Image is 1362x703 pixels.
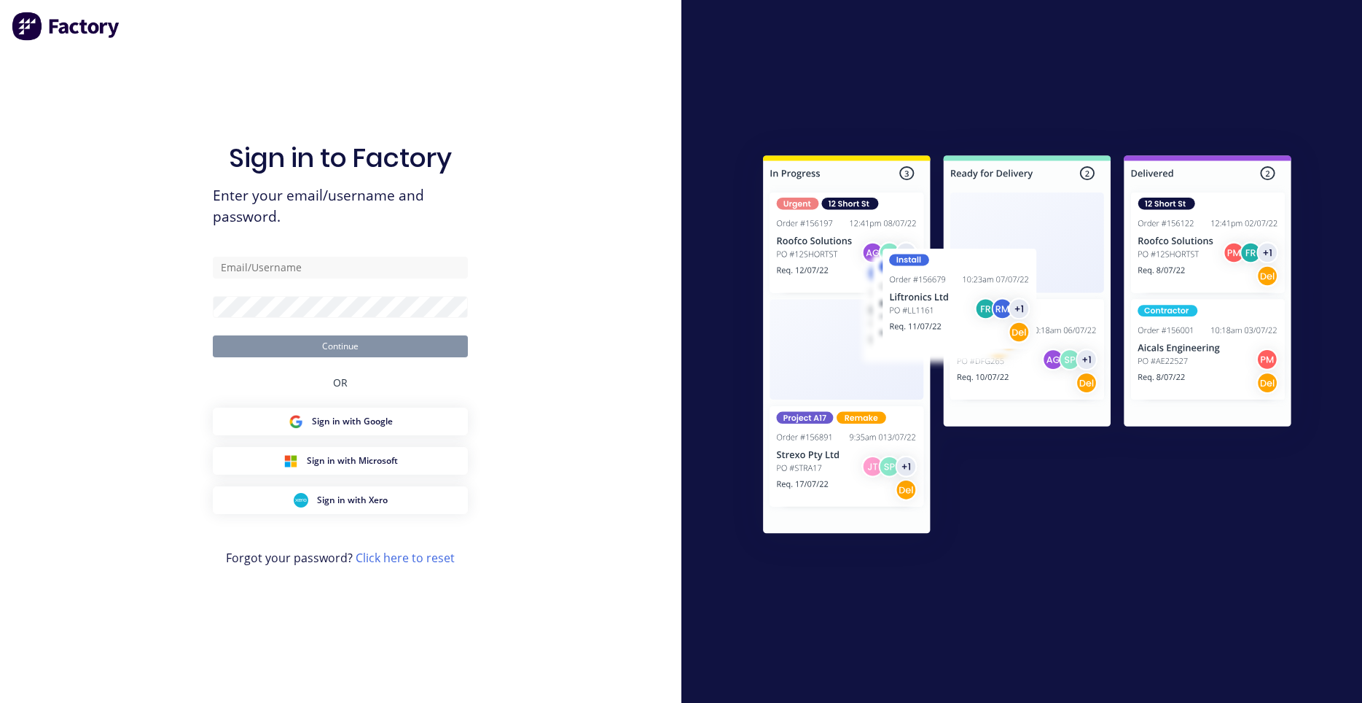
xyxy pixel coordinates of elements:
button: Continue [213,335,468,357]
span: Forgot your password? [226,549,455,567]
img: Factory [12,12,121,41]
span: Sign in with Google [312,415,393,428]
button: Xero Sign inSign in with Xero [213,486,468,514]
div: OR [333,357,348,408]
img: Xero Sign in [294,493,308,508]
button: Microsoft Sign inSign in with Microsoft [213,447,468,475]
img: Microsoft Sign in [283,454,298,468]
img: Google Sign in [289,414,303,429]
span: Enter your email/username and password. [213,185,468,228]
span: Sign in with Microsoft [307,454,398,467]
span: Sign in with Xero [317,494,388,507]
h1: Sign in to Factory [229,142,452,174]
a: Click here to reset [356,550,455,566]
img: Sign in [731,126,1323,568]
button: Google Sign inSign in with Google [213,408,468,435]
input: Email/Username [213,257,468,279]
